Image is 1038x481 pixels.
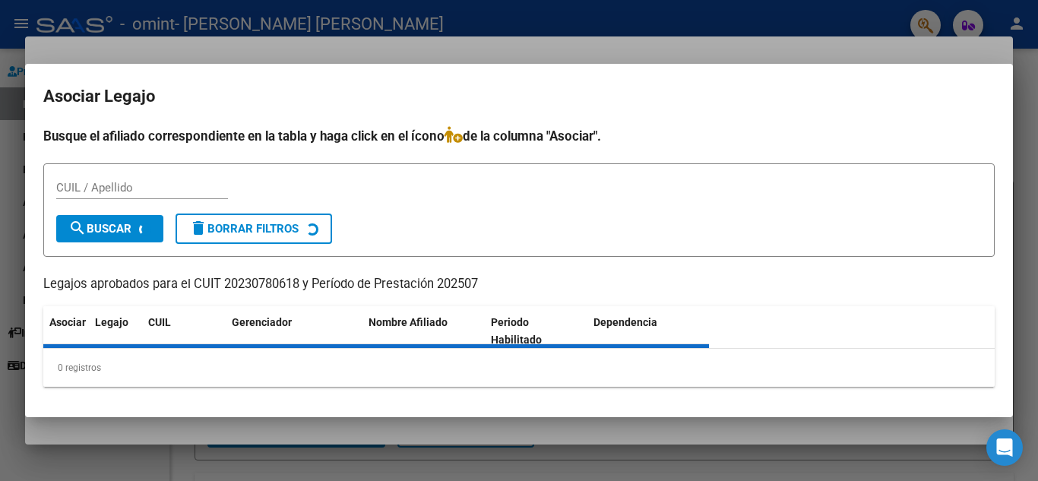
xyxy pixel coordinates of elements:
span: Dependencia [593,316,657,328]
button: Buscar [56,215,163,242]
span: Periodo Habilitado [491,316,542,346]
div: Open Intercom Messenger [986,429,1023,466]
span: Nombre Afiliado [369,316,448,328]
h4: Busque el afiliado correspondiente en la tabla y haga click en el ícono de la columna "Asociar". [43,126,995,146]
mat-icon: search [68,219,87,237]
datatable-header-cell: Legajo [89,306,142,356]
p: Legajos aprobados para el CUIT 20230780618 y Período de Prestación 202507 [43,275,995,294]
span: Legajo [95,316,128,328]
datatable-header-cell: Periodo Habilitado [485,306,587,356]
datatable-header-cell: Nombre Afiliado [362,306,485,356]
datatable-header-cell: Asociar [43,306,89,356]
div: 0 registros [43,349,995,387]
h2: Asociar Legajo [43,82,995,111]
span: Buscar [68,222,131,236]
datatable-header-cell: Gerenciador [226,306,362,356]
span: Borrar Filtros [189,222,299,236]
datatable-header-cell: Dependencia [587,306,710,356]
span: Asociar [49,316,86,328]
span: Gerenciador [232,316,292,328]
span: CUIL [148,316,171,328]
button: Borrar Filtros [176,214,332,244]
datatable-header-cell: CUIL [142,306,226,356]
mat-icon: delete [189,219,207,237]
